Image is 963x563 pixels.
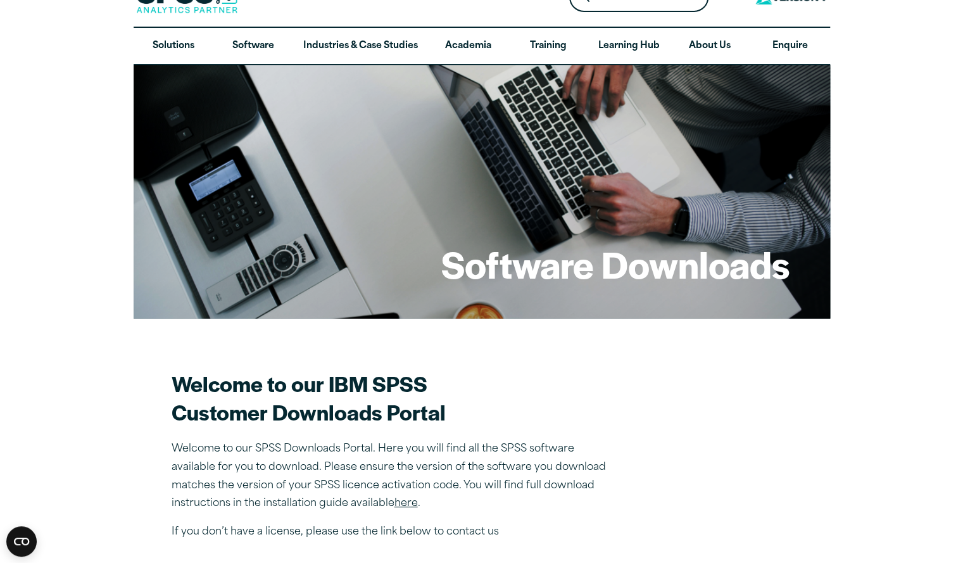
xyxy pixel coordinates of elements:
a: About Us [670,28,750,65]
h2: Welcome to our IBM SPSS Customer Downloads Portal [172,369,615,426]
p: If you don’t have a license, please use the link below to contact us [172,523,615,541]
a: Enquire [750,28,829,65]
button: Open CMP widget [6,526,37,557]
a: Academia [428,28,508,65]
a: Solutions [134,28,213,65]
a: Software [213,28,293,65]
h1: Software Downloads [441,239,790,289]
nav: Desktop version of site main menu [134,28,830,65]
a: Training [508,28,588,65]
p: Welcome to our SPSS Downloads Portal. Here you will find all the SPSS software available for you ... [172,440,615,513]
a: Learning Hub [588,28,670,65]
a: Industries & Case Studies [293,28,428,65]
a: here [394,498,418,509]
